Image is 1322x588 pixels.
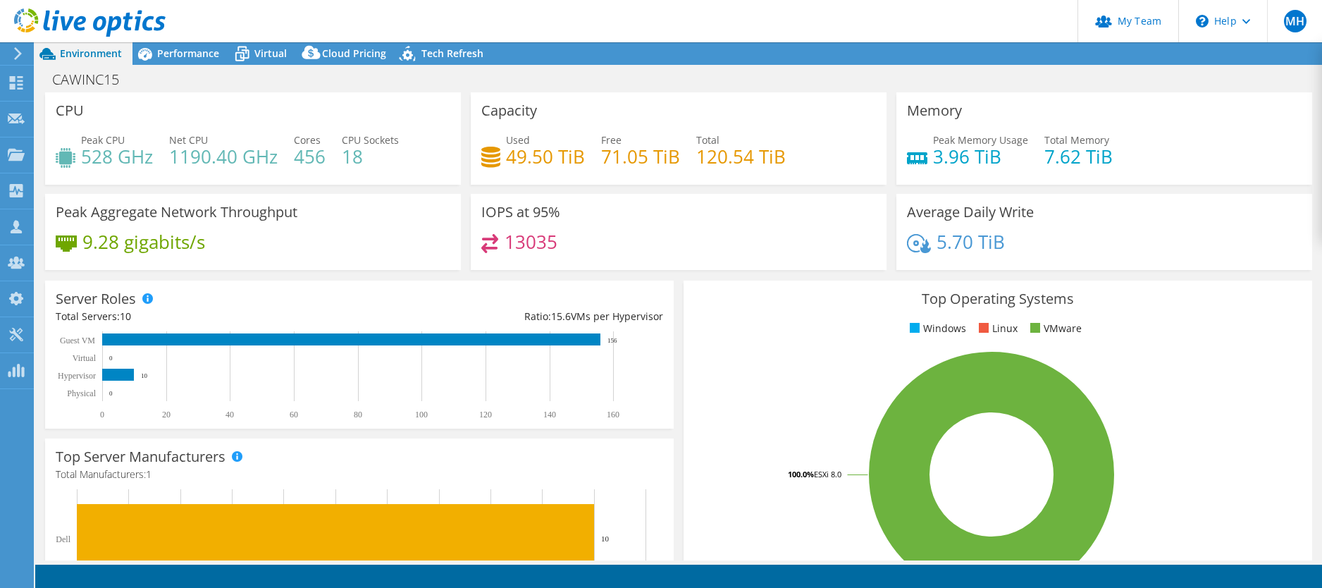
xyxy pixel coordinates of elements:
[788,469,814,479] tspan: 100.0%
[906,321,966,336] li: Windows
[60,47,122,60] span: Environment
[907,103,962,118] h3: Memory
[696,149,786,164] h4: 120.54 TiB
[937,234,1005,250] h4: 5.70 TiB
[141,372,148,379] text: 10
[481,204,560,220] h3: IOPS at 95%
[607,337,617,344] text: 156
[254,47,287,60] span: Virtual
[415,410,428,419] text: 100
[56,534,70,544] text: Dell
[342,133,399,147] span: CPU Sockets
[169,133,208,147] span: Net CPU
[73,353,97,363] text: Virtual
[975,321,1018,336] li: Linux
[146,467,152,481] span: 1
[694,291,1302,307] h3: Top Operating Systems
[56,291,136,307] h3: Server Roles
[56,449,226,465] h3: Top Server Manufacturers
[551,310,571,323] span: 15.6
[1284,10,1306,32] span: MH
[479,410,492,419] text: 120
[294,149,326,164] h4: 456
[543,410,556,419] text: 140
[933,149,1028,164] h4: 3.96 TiB
[290,410,298,419] text: 60
[1044,133,1109,147] span: Total Memory
[56,103,84,118] h3: CPU
[696,133,719,147] span: Total
[601,534,610,543] text: 10
[109,390,113,397] text: 0
[56,467,663,482] h4: Total Manufacturers:
[814,469,841,479] tspan: ESXi 8.0
[1027,321,1082,336] li: VMware
[157,47,219,60] span: Performance
[933,133,1028,147] span: Peak Memory Usage
[322,47,386,60] span: Cloud Pricing
[481,103,537,118] h3: Capacity
[1196,15,1209,27] svg: \n
[81,133,125,147] span: Peak CPU
[60,336,95,345] text: Guest VM
[81,149,153,164] h4: 528 GHz
[82,234,205,250] h4: 9.28 gigabits/s
[601,133,622,147] span: Free
[46,72,141,87] h1: CAWINC15
[354,410,362,419] text: 80
[607,410,619,419] text: 160
[506,133,530,147] span: Used
[58,371,96,381] text: Hypervisor
[907,204,1034,220] h3: Average Daily Write
[67,388,96,398] text: Physical
[162,410,171,419] text: 20
[109,355,113,362] text: 0
[359,309,663,324] div: Ratio: VMs per Hypervisor
[421,47,483,60] span: Tech Refresh
[56,204,297,220] h3: Peak Aggregate Network Throughput
[56,309,359,324] div: Total Servers:
[120,310,131,323] span: 10
[100,410,104,419] text: 0
[342,149,399,164] h4: 18
[506,149,585,164] h4: 49.50 TiB
[226,410,234,419] text: 40
[505,234,557,250] h4: 13035
[1044,149,1113,164] h4: 7.62 TiB
[601,149,680,164] h4: 71.05 TiB
[294,133,321,147] span: Cores
[169,149,278,164] h4: 1190.40 GHz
